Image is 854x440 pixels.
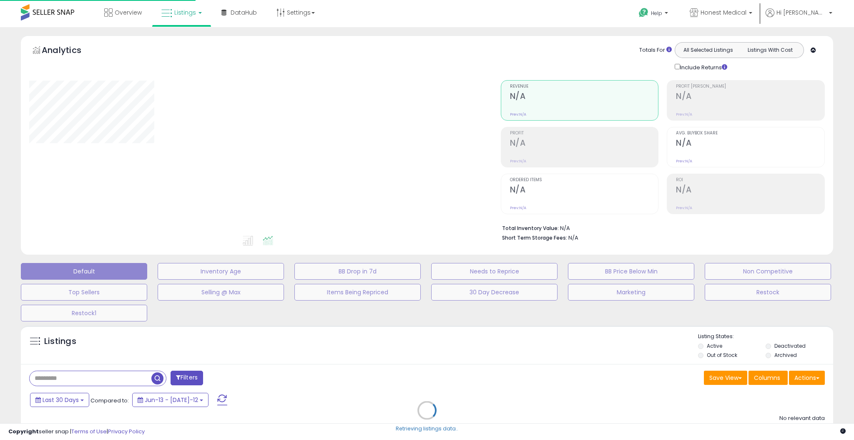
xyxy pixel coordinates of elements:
[8,427,39,435] strong: Copyright
[158,284,284,301] button: Selling @ Max
[510,84,658,89] span: Revenue
[676,205,692,210] small: Prev: N/A
[502,225,559,232] b: Total Inventory Value:
[639,46,672,54] div: Totals For
[776,8,826,17] span: Hi [PERSON_NAME]
[651,10,662,17] span: Help
[676,91,824,103] h2: N/A
[158,263,284,280] button: Inventory Age
[701,8,746,17] span: Honest Medical
[676,185,824,196] h2: N/A
[676,131,824,136] span: Avg. Buybox Share
[115,8,142,17] span: Overview
[294,284,421,301] button: Items Being Repriced
[632,1,676,27] a: Help
[510,138,658,149] h2: N/A
[676,84,824,89] span: Profit [PERSON_NAME]
[510,159,526,164] small: Prev: N/A
[510,178,658,182] span: Ordered Items
[677,45,739,56] button: All Selected Listings
[174,8,196,17] span: Listings
[21,263,147,280] button: Default
[510,131,658,136] span: Profit
[568,263,694,280] button: BB Price Below Min
[739,45,801,56] button: Listings With Cost
[676,178,824,182] span: ROI
[705,263,831,280] button: Non Competitive
[510,91,658,103] h2: N/A
[21,284,147,301] button: Top Sellers
[676,112,692,117] small: Prev: N/A
[21,305,147,321] button: Restock1
[568,284,694,301] button: Marketing
[766,8,832,27] a: Hi [PERSON_NAME]
[676,159,692,164] small: Prev: N/A
[510,205,526,210] small: Prev: N/A
[431,284,558,301] button: 30 Day Decrease
[396,425,458,432] div: Retrieving listings data..
[668,62,737,72] div: Include Returns
[568,234,578,242] span: N/A
[431,263,558,280] button: Needs to Reprice
[502,223,819,233] li: N/A
[676,138,824,149] h2: N/A
[638,8,649,18] i: Get Help
[705,284,831,301] button: Restock
[231,8,257,17] span: DataHub
[294,263,421,280] button: BB Drop in 7d
[510,112,526,117] small: Prev: N/A
[510,185,658,196] h2: N/A
[502,234,567,241] b: Short Term Storage Fees:
[8,428,145,436] div: seller snap | |
[42,44,98,58] h5: Analytics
